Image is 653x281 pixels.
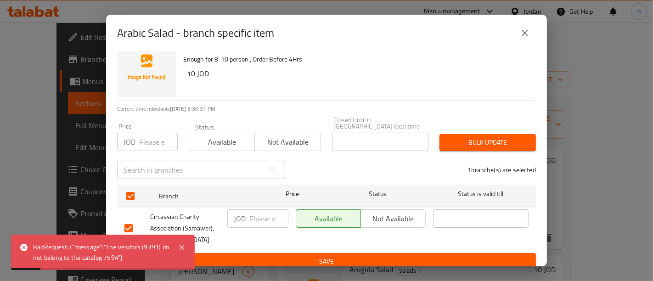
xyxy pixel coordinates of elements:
[159,191,254,202] span: Branch
[187,67,529,80] h6: 10 JOD
[124,136,135,147] p: JOD
[365,212,422,225] span: Not available
[249,209,288,228] input: Please enter price
[514,22,536,44] button: close
[183,54,529,65] p: Enough for 8-10 person , Order Before 4Hrs
[360,209,426,228] button: Not available
[117,26,274,40] h2: Arabic Salad - branch specific item
[439,134,536,151] button: Bulk update
[262,188,323,200] span: Price
[150,211,220,246] span: ​Circassian ​Charity ​Association​ (Samawer)​, [GEOGRAPHIC_DATA]
[300,212,357,225] span: Available
[117,38,176,97] img: Arabic Salad
[117,253,536,270] button: Save
[433,188,529,200] span: Status is valid till
[259,135,317,149] span: Not available
[124,256,529,267] span: Save
[193,135,251,149] span: Available
[139,133,178,151] input: Please enter price
[447,137,529,148] span: Bulk update
[189,133,255,151] button: Available
[33,242,169,263] div: BadRequest: {"message":"The vendors (9391) do not belong to the catalog 7594"}
[117,161,264,179] input: Search in branches
[254,133,321,151] button: Not available
[234,213,246,224] p: JOD
[330,188,426,200] span: Status
[467,165,536,174] p: 1 branche(s) are selected
[117,105,536,113] p: Current time in Jordan is [DATE] 3:30:31 PM
[296,209,361,228] button: Available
